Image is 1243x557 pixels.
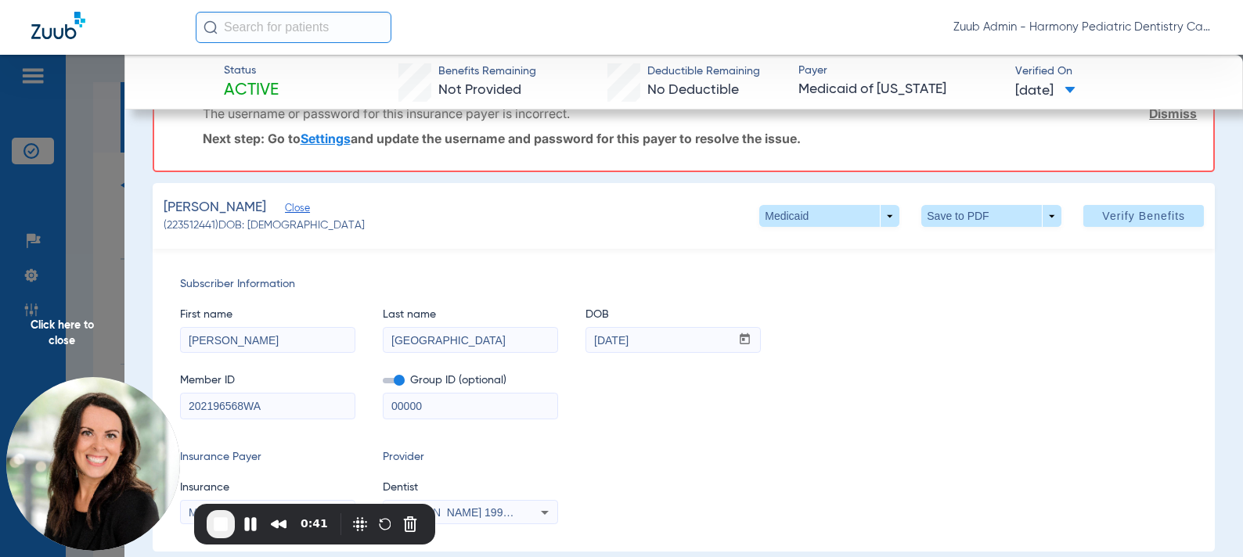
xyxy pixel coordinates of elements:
[164,217,365,234] span: (223512441) DOB: [DEMOGRAPHIC_DATA]
[383,449,558,465] span: Provider
[798,63,1001,79] span: Payer
[180,480,355,496] span: Insurance
[180,372,355,389] span: Member ID
[301,131,351,146] a: Settings
[730,328,760,353] button: Open calendar
[1165,482,1243,557] iframe: Chat Widget
[204,20,218,34] img: Search Icon
[759,205,899,227] button: Medicaid
[180,307,355,323] span: First name
[953,20,1212,35] span: Zuub Admin - Harmony Pediatric Dentistry Camas
[798,80,1001,99] span: Medicaid of [US_STATE]
[438,83,521,97] span: Not Provided
[203,106,570,121] p: The username or password for this insurance payer is incorrect.
[224,63,279,79] span: Status
[585,307,761,323] span: DOB
[285,203,299,217] span: Close
[31,12,85,39] img: Zuub Logo
[438,63,536,80] span: Benefits Remaining
[1083,205,1204,227] button: Verify Benefits
[203,131,1198,146] p: Next step: Go to and update the username and password for this payer to resolve the issue.
[1102,210,1185,222] span: Verify Benefits
[1015,81,1075,101] span: [DATE]
[383,307,558,323] span: Last name
[921,205,1061,227] button: Save to PDF
[189,506,312,519] span: Medicaid Of [US_STATE]
[383,480,558,496] span: Dentist
[224,80,279,102] span: Active
[1015,63,1218,80] span: Verified On
[180,276,1188,293] span: Subscriber Information
[1149,106,1197,121] a: Dismiss
[391,506,546,519] span: [PERSON_NAME] 1992259048
[647,83,739,97] span: No Deductible
[383,372,558,389] span: Group ID (optional)
[599,314,650,322] mat-label: mm / dd / yyyy
[164,198,266,217] span: [PERSON_NAME]
[196,12,391,43] input: Search for patients
[180,449,355,465] span: Insurance Payer
[647,63,760,80] span: Deductible Remaining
